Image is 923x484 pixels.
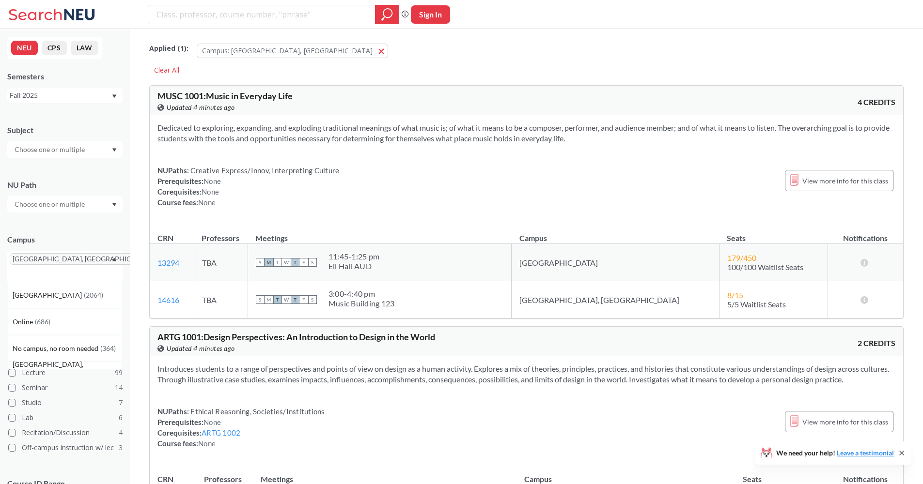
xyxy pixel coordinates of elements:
[802,175,888,187] span: View more info for this class
[202,187,219,196] span: None
[375,5,399,24] div: magnifying glass
[189,166,339,175] span: Creative Express/Innov, Interpreting Culture
[248,223,511,244] th: Meetings
[828,223,904,244] th: Notifications
[202,428,240,437] a: ARTG 1002
[727,300,786,309] span: 5/5 Waitlist Seats
[194,223,248,244] th: Professors
[149,63,184,77] div: Clear All
[13,359,122,380] span: [GEOGRAPHIC_DATA], [GEOGRAPHIC_DATA]
[282,258,291,267] span: W
[157,363,895,385] section: Introduces students to a range of perspectives and points of view on design as a human activity. ...
[7,180,123,190] div: NU Path
[7,251,123,282] div: [GEOGRAPHIC_DATA], [GEOGRAPHIC_DATA]X to remove pillDropdown arrow[GEOGRAPHIC_DATA](2064)Online(6...
[256,258,265,267] span: S
[858,97,895,107] span: 4 CREDITS
[157,91,293,101] span: MUSC 1001 : Music in Everyday Life
[157,295,179,304] a: 14616
[329,261,379,271] div: Ell Hall AUD
[265,258,273,267] span: M
[13,343,100,354] span: No campus, no room needed
[273,295,282,304] span: T
[8,366,123,379] label: Lecture
[273,258,282,267] span: T
[7,141,123,158] div: Dropdown arrow
[13,317,35,327] span: Online
[194,281,248,318] td: TBA
[115,367,123,378] span: 99
[858,338,895,348] span: 2 CREDITS
[112,148,117,152] svg: Dropdown arrow
[8,426,123,439] label: Recitation/Discussion
[157,406,325,449] div: NUPaths: Prerequisites: Corequisites: Course fees:
[157,332,435,342] span: ARTG 1001 : Design Perspectives: An Introduction to Design in the World
[194,244,248,281] td: TBA
[197,44,388,58] button: Campus: [GEOGRAPHIC_DATA], [GEOGRAPHIC_DATA]
[198,439,216,448] span: None
[189,407,325,416] span: Ethical Reasoning, Societies/Institutions
[7,71,123,82] div: Semesters
[7,234,123,245] div: Campus
[167,343,235,354] span: Updated 4 minutes ago
[7,125,123,136] div: Subject
[411,5,450,24] button: Sign In
[10,90,111,101] div: Fall 2025
[329,299,395,308] div: Music Building 123
[329,252,379,261] div: 11:45 - 1:25 pm
[8,411,123,424] label: Lab
[157,122,895,144] section: Dedicated to exploring, expanding, and exploding traditional meanings of what music is; of what i...
[115,382,123,393] span: 14
[512,244,720,281] td: [GEOGRAPHIC_DATA]
[719,223,828,244] th: Seats
[776,450,894,456] span: We need your help!
[381,8,393,21] svg: magnifying glass
[157,165,339,208] div: NUPaths: Prerequisites: Corequisites: Course fees:
[156,6,368,23] input: Class, professor, course number, "phrase"
[802,416,888,428] span: View more info for this class
[198,198,216,207] span: None
[727,253,756,262] span: 179 / 450
[512,281,720,318] td: [GEOGRAPHIC_DATA], [GEOGRAPHIC_DATA]
[308,295,317,304] span: S
[291,295,299,304] span: T
[282,295,291,304] span: W
[727,290,743,300] span: 8 / 15
[8,396,123,409] label: Studio
[727,262,803,272] span: 100/100 Waitlist Seats
[112,257,117,261] svg: Dropdown arrow
[7,196,123,212] div: Dropdown arrow
[291,258,299,267] span: T
[299,258,308,267] span: F
[8,441,123,454] label: Off-campus instruction w/ lec
[202,46,373,55] span: Campus: [GEOGRAPHIC_DATA], [GEOGRAPHIC_DATA]
[112,94,117,98] svg: Dropdown arrow
[13,290,84,301] span: [GEOGRAPHIC_DATA]
[299,295,308,304] span: F
[35,318,50,326] span: ( 686 )
[167,102,235,113] span: Updated 4 minutes ago
[119,412,123,423] span: 6
[8,381,123,394] label: Seminar
[10,144,91,155] input: Choose one or multiple
[329,289,395,299] div: 3:00 - 4:40 pm
[512,223,720,244] th: Campus
[100,344,116,352] span: ( 364 )
[203,418,221,426] span: None
[308,258,317,267] span: S
[119,442,123,453] span: 3
[203,177,221,185] span: None
[119,397,123,408] span: 7
[157,233,173,243] div: CRN
[149,43,188,54] span: Applied ( 1 ):
[7,88,123,103] div: Fall 2025Dropdown arrow
[256,295,265,304] span: S
[11,41,38,55] button: NEU
[71,41,98,55] button: LAW
[10,253,164,265] span: [GEOGRAPHIC_DATA], [GEOGRAPHIC_DATA]X to remove pill
[84,291,103,299] span: ( 2064 )
[10,198,91,210] input: Choose one or multiple
[42,41,67,55] button: CPS
[265,295,273,304] span: M
[837,449,894,457] a: Leave a testimonial
[112,203,117,207] svg: Dropdown arrow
